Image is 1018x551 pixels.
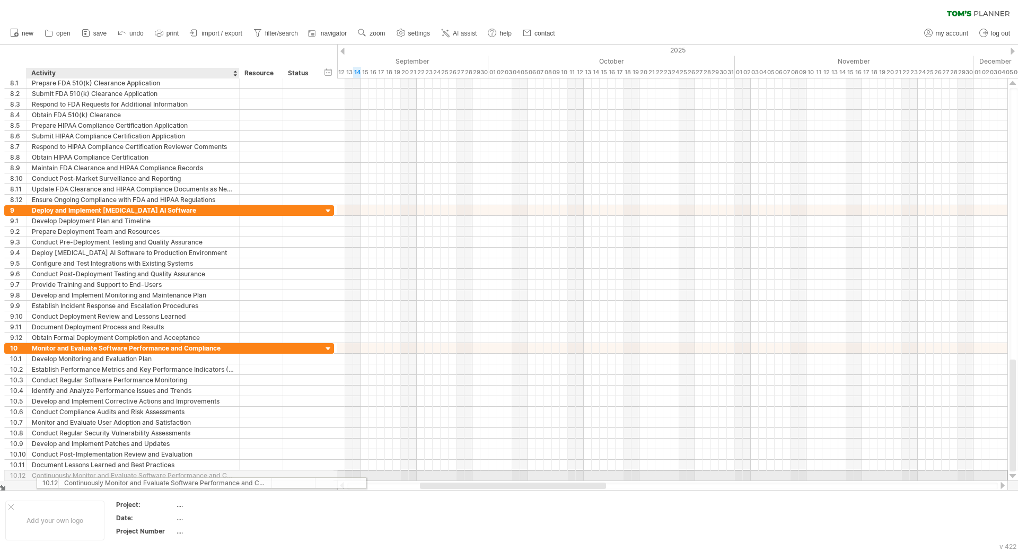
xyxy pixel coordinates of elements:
div: Monday, 20 October 2025 [639,67,647,78]
div: 8.9 [10,163,26,173]
div: 9.11 [10,322,26,332]
div: Prepare HIPAA Compliance Certification Application [32,120,234,130]
a: AI assist [438,27,480,40]
div: 10.7 [10,417,26,427]
div: 10.2 [10,364,26,374]
div: 9.9 [10,301,26,311]
div: 9.2 [10,226,26,237]
div: Sunday, 5 October 2025 [520,67,528,78]
div: Deploy and Implement [MEDICAL_DATA] AI Software [32,205,234,215]
div: 8.2 [10,89,26,99]
div: Thursday, 6 November 2025 [775,67,783,78]
div: 8.10 [10,173,26,183]
a: my account [922,27,971,40]
div: .... [177,500,266,509]
div: Saturday, 15 November 2025 [846,67,854,78]
div: 9 [10,205,26,215]
div: 10.1 [10,354,26,364]
div: Activity [31,68,233,78]
div: Conduct Regular Software Performance Monitoring [32,375,234,385]
div: 10.11 [10,460,26,470]
div: Friday, 12 September 2025 [337,67,345,78]
div: Friday, 5 December 2025 [1005,67,1013,78]
div: Sunday, 12 October 2025 [576,67,584,78]
div: Maintain FDA Clearance and HIPAA Compliance Records [32,163,234,173]
div: Friday, 7 November 2025 [783,67,791,78]
div: Saturday, 11 October 2025 [568,67,576,78]
div: Sunday, 26 October 2025 [687,67,695,78]
div: Submit HIPAA Compliance Certification Application [32,131,234,141]
div: Monday, 6 October 2025 [528,67,536,78]
div: Friday, 26 September 2025 [449,67,457,78]
div: Sunday, 28 September 2025 [464,67,472,78]
div: Continuously Monitor and Evaluate Software Performance and Compliance [32,470,234,480]
div: Thursday, 27 November 2025 [942,67,950,78]
div: Tuesday, 4 November 2025 [759,67,767,78]
a: log out [977,27,1013,40]
div: Conduct Post-Market Surveillance and Reporting [32,173,234,183]
span: AI assist [453,30,477,37]
div: Wednesday, 26 November 2025 [934,67,942,78]
div: Obtain FDA 510(k) Clearance [32,110,234,120]
div: Prepare FDA 510(k) Clearance Application [32,78,234,88]
div: Obtain Formal Deployment Completion and Acceptance [32,333,234,343]
div: Monday, 24 November 2025 [918,67,926,78]
div: Project: [116,500,174,509]
div: Monitor and Evaluate Software Performance and Compliance [32,343,234,353]
div: 10.10 [10,449,26,459]
div: .... [177,527,266,536]
div: Friday, 28 November 2025 [950,67,958,78]
div: Develop Deployment Plan and Timeline [32,216,234,226]
span: settings [408,30,430,37]
div: October 2025 [488,56,735,67]
div: Tuesday, 14 October 2025 [592,67,600,78]
div: Status [288,68,311,78]
div: Thursday, 2 October 2025 [496,67,504,78]
div: Thursday, 4 December 2025 [997,67,1005,78]
span: contact [534,30,555,37]
div: Sunday, 21 September 2025 [409,67,417,78]
div: Saturday, 25 October 2025 [679,67,687,78]
div: Wednesday, 22 October 2025 [655,67,663,78]
div: 8.7 [10,142,26,152]
span: my account [936,30,968,37]
div: Saturday, 29 November 2025 [958,67,966,78]
div: 10.5 [10,396,26,406]
div: Saturday, 20 September 2025 [401,67,409,78]
div: Monday, 22 September 2025 [417,67,425,78]
div: Monday, 15 September 2025 [361,67,369,78]
div: Thursday, 30 October 2025 [719,67,727,78]
div: Identify and Analyze Performance Issues and Trends [32,386,234,396]
div: Wednesday, 29 October 2025 [711,67,719,78]
div: 8.8 [10,152,26,162]
div: Sunday, 19 October 2025 [631,67,639,78]
div: Document Deployment Process and Results [32,322,234,332]
div: Thursday, 23 October 2025 [663,67,671,78]
div: Saturday, 8 November 2025 [791,67,798,78]
div: 10.12 [10,470,26,480]
div: Friday, 14 November 2025 [838,67,846,78]
div: Thursday, 20 November 2025 [886,67,894,78]
div: Wednesday, 24 September 2025 [433,67,441,78]
div: Conduct Deployment Review and Lessons Learned [32,311,234,321]
div: Submit FDA 510(k) Clearance Application [32,89,234,99]
div: 9.12 [10,333,26,343]
div: Friday, 31 October 2025 [727,67,735,78]
div: 8.1 [10,78,26,88]
div: 10 [10,343,26,353]
div: Conduct Post-Deployment Testing and Quality Assurance [32,269,234,279]
div: Monday, 29 September 2025 [472,67,480,78]
div: 9.3 [10,237,26,247]
div: Tuesday, 25 November 2025 [926,67,934,78]
div: Resource [244,68,277,78]
a: help [485,27,515,40]
div: Tuesday, 21 October 2025 [647,67,655,78]
div: Sunday, 16 November 2025 [854,67,862,78]
div: 8.11 [10,184,26,194]
div: Wednesday, 5 November 2025 [767,67,775,78]
div: Friday, 10 October 2025 [560,67,568,78]
div: 8.5 [10,120,26,130]
div: Friday, 19 September 2025 [393,67,401,78]
div: Saturday, 27 September 2025 [457,67,464,78]
div: 8.6 [10,131,26,141]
